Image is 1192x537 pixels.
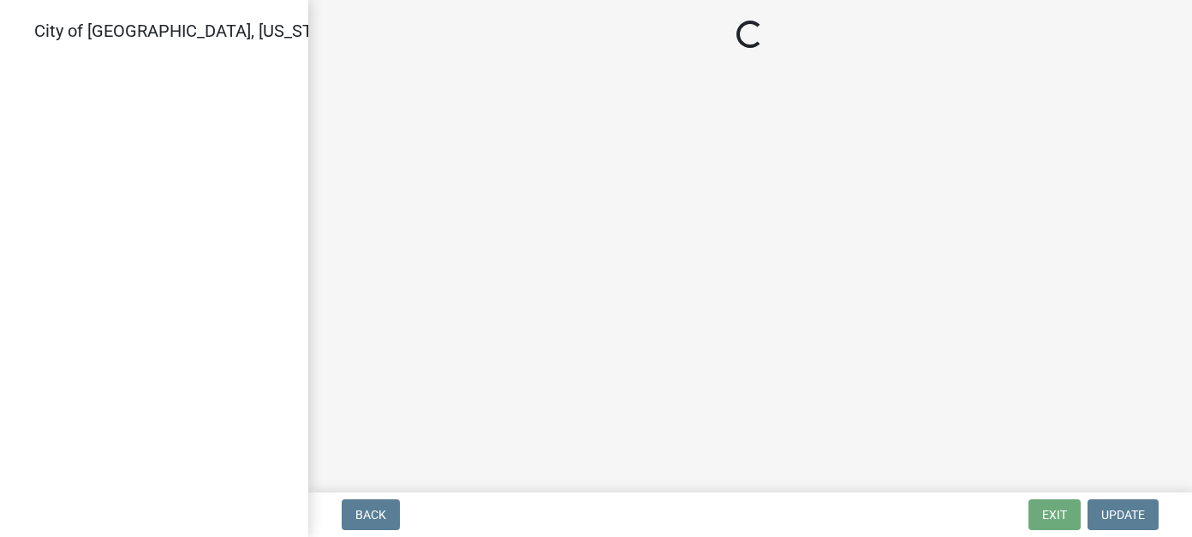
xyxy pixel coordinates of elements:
[1028,499,1081,530] button: Exit
[1088,499,1159,530] button: Update
[355,508,386,522] span: Back
[34,21,346,41] span: City of [GEOGRAPHIC_DATA], [US_STATE]
[342,499,400,530] button: Back
[1101,508,1145,522] span: Update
